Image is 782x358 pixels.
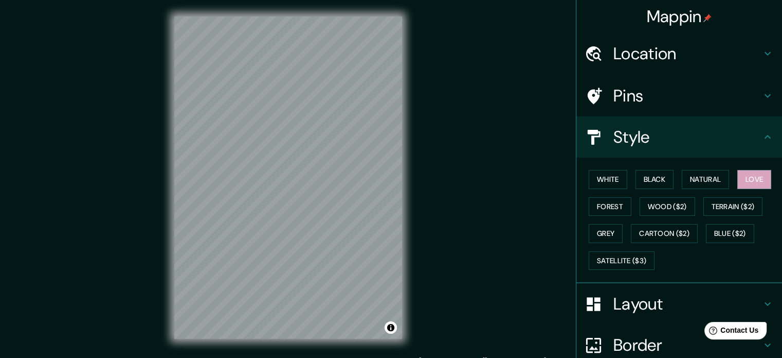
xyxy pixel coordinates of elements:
h4: Location [613,43,761,64]
h4: Style [613,127,761,147]
button: Love [737,170,771,189]
h4: Mappin [647,6,712,27]
button: Blue ($2) [706,224,754,243]
button: Satellite ($3) [589,251,654,270]
div: Location [576,33,782,74]
iframe: Help widget launcher [690,318,771,347]
button: Black [635,170,674,189]
button: White [589,170,627,189]
div: Style [576,116,782,158]
button: Forest [589,197,631,216]
button: Cartoon ($2) [631,224,698,243]
button: Toggle attribution [385,321,397,334]
img: pin-icon.png [703,14,712,22]
button: Wood ($2) [640,197,695,216]
button: Natural [682,170,729,189]
h4: Pins [613,86,761,106]
div: Layout [576,283,782,325]
button: Terrain ($2) [703,197,763,216]
canvas: Map [174,16,402,339]
h4: Border [613,335,761,355]
div: Pins [576,75,782,116]
button: Grey [589,224,623,243]
h4: Layout [613,294,761,314]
